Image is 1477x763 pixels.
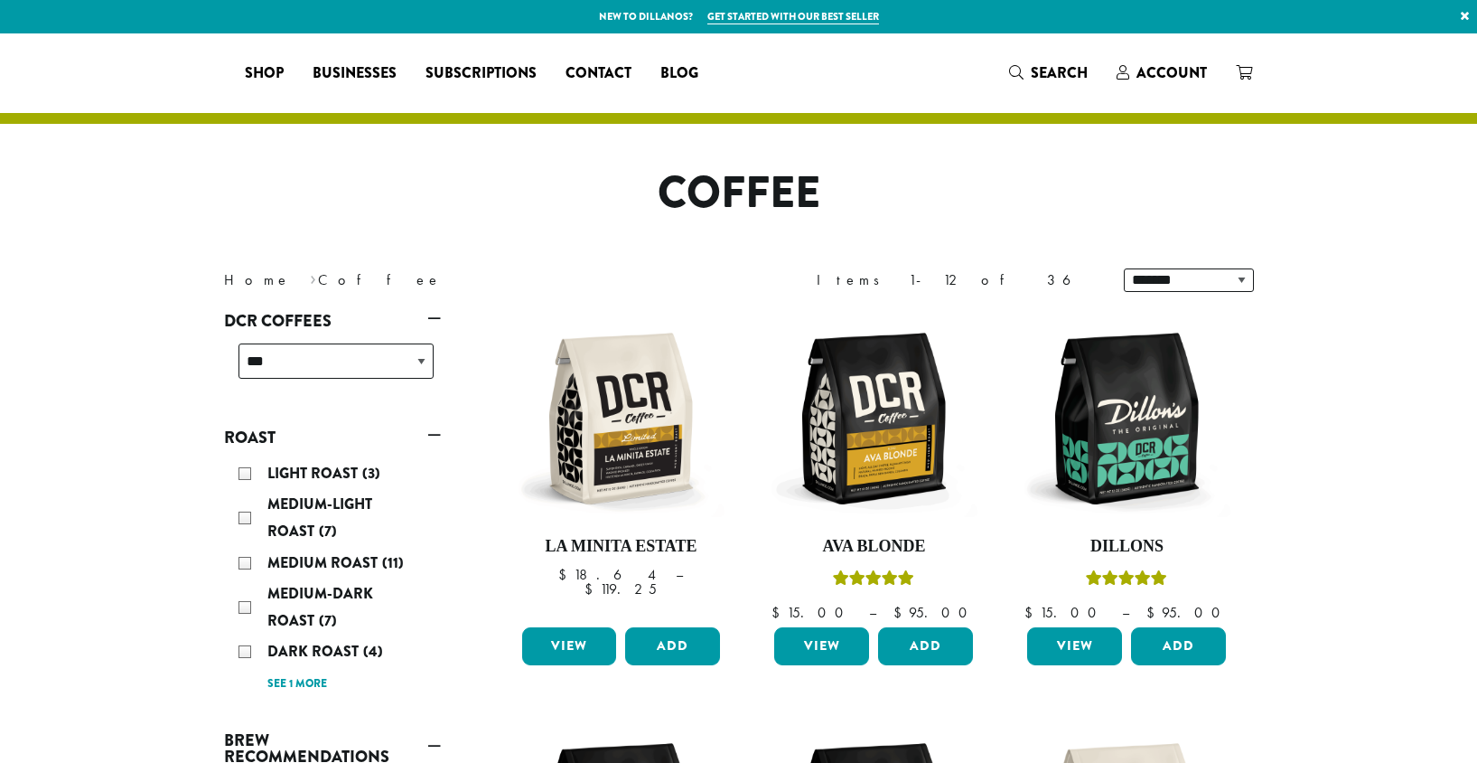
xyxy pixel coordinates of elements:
[363,641,383,662] span: (4)
[660,62,698,85] span: Blog
[878,627,973,665] button: Add
[771,603,787,622] span: $
[770,315,977,620] a: Ava BlondeRated 5.00 out of 5
[893,603,976,622] bdi: 95.00
[774,627,869,665] a: View
[267,494,372,542] span: Medium-Light Roast
[995,58,1102,88] a: Search
[267,463,362,484] span: Light Roast
[1023,315,1230,523] img: DCR-12oz-Dillons-Stock-scaled.png
[676,565,683,584] span: –
[707,9,879,24] a: Get started with our best seller
[362,463,380,484] span: (3)
[224,336,441,400] div: DCR Coffees
[770,537,977,557] h4: Ava Blonde
[1031,62,1088,83] span: Search
[1027,627,1122,665] a: View
[566,62,631,85] span: Contact
[1024,603,1105,622] bdi: 15.00
[893,603,909,622] span: $
[518,315,725,620] a: La Minita Estate
[1023,315,1230,620] a: DillonsRated 5.00 out of 5
[267,675,327,693] a: See 1 more
[267,583,373,631] span: Medium-Dark Roast
[1023,537,1230,557] h4: Dillons
[1131,627,1226,665] button: Add
[770,315,977,523] img: DCR-12oz-Ava-Blonde-Stock-scaled.png
[558,565,659,584] bdi: 18.64
[517,315,724,523] img: DCR-12oz-La-Minita-Estate-Stock-scaled.png
[1146,603,1162,622] span: $
[425,62,537,85] span: Subscriptions
[245,62,284,85] span: Shop
[833,568,914,595] div: Rated 5.00 out of 5
[869,603,876,622] span: –
[267,552,382,573] span: Medium Roast
[771,603,852,622] bdi: 15.00
[584,579,600,598] span: $
[1122,603,1129,622] span: –
[319,610,337,631] span: (7)
[817,269,1097,291] div: Items 1-12 of 36
[1024,603,1040,622] span: $
[1146,603,1229,622] bdi: 95.00
[625,627,720,665] button: Add
[210,167,1267,220] h1: Coffee
[224,306,441,336] a: DCR Coffees
[319,521,337,542] span: (7)
[267,641,363,662] span: Dark Roast
[382,552,404,573] span: (11)
[224,269,712,291] nav: Breadcrumb
[584,579,657,598] bdi: 119.25
[224,453,441,703] div: Roast
[224,422,441,453] a: Roast
[230,59,298,88] a: Shop
[310,263,316,291] span: ›
[313,62,397,85] span: Businesses
[558,565,574,584] span: $
[522,627,617,665] a: View
[518,537,725,557] h4: La Minita Estate
[1086,568,1167,595] div: Rated 5.00 out of 5
[224,270,291,289] a: Home
[1136,62,1207,83] span: Account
